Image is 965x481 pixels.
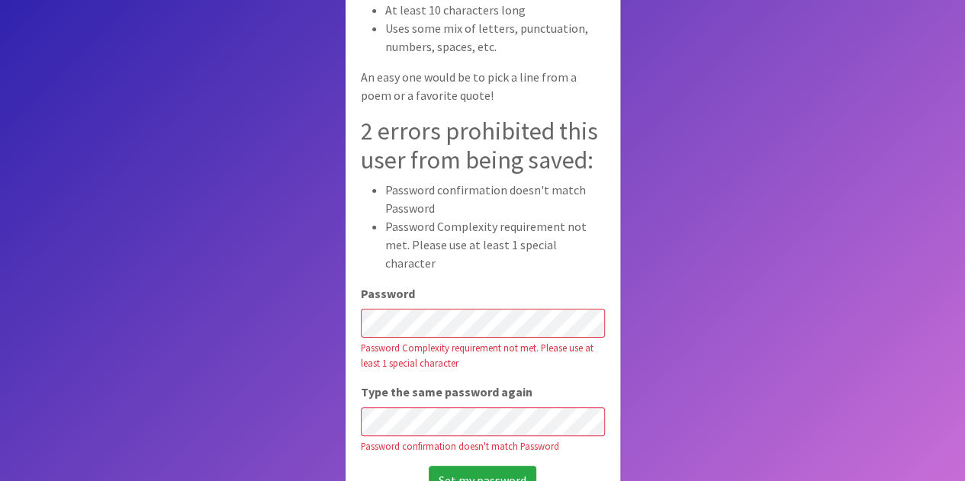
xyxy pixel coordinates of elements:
[361,439,605,454] div: Password confirmation doesn't match Password
[385,19,605,56] li: Uses some mix of letters, punctuation, numbers, spaces, etc.
[385,181,605,217] li: Password confirmation doesn't match Password
[361,383,532,401] label: Type the same password again
[361,68,605,104] p: An easy one would be to pick a line from a poem or a favorite quote!
[385,217,605,272] li: Password Complexity requirement not met. Please use at least 1 special character
[385,1,605,19] li: At least 10 characters long
[361,117,605,175] h2: 2 errors prohibited this user from being saved:
[361,341,605,370] div: Password Complexity requirement not met. Please use at least 1 special character
[361,284,415,303] label: Password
